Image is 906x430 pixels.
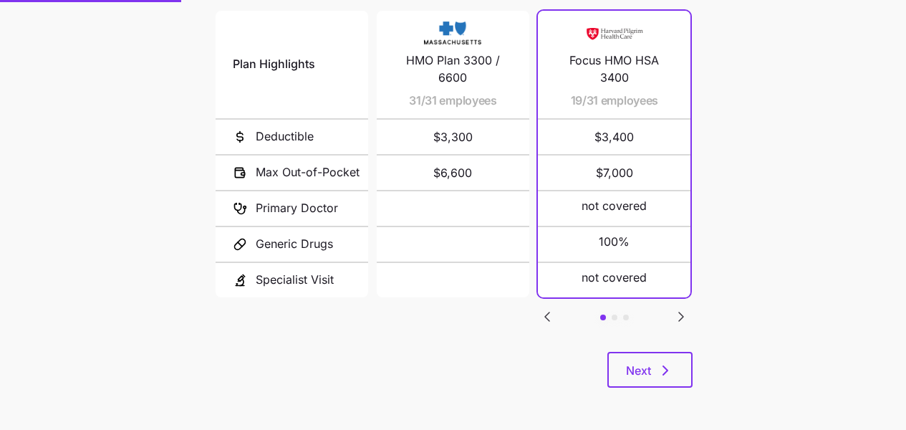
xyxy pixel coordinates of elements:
[582,197,647,215] span: not covered
[607,352,693,388] button: Next
[256,128,314,145] span: Deductible
[672,307,690,326] button: Go to next slide
[582,269,647,287] span: not covered
[233,55,315,73] span: Plan Highlights
[394,120,512,154] span: $3,300
[256,235,333,253] span: Generic Drugs
[555,120,673,154] span: $3,400
[571,92,658,110] span: 19/31 employees
[555,156,673,190] span: $7,000
[538,307,556,326] button: Go to previous slide
[409,92,496,110] span: 31/31 employees
[599,233,630,251] span: 100%
[256,199,338,217] span: Primary Doctor
[626,362,651,379] span: Next
[394,52,512,87] span: HMO Plan 3300 / 6600
[673,308,690,325] svg: Go to next slide
[394,156,512,190] span: $6,600
[586,19,643,47] img: Carrier
[424,19,481,47] img: Carrier
[256,271,334,289] span: Specialist Visit
[555,52,673,87] span: Focus HMO HSA 3400
[539,308,556,325] svg: Go to previous slide
[256,163,360,181] span: Max Out-of-Pocket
